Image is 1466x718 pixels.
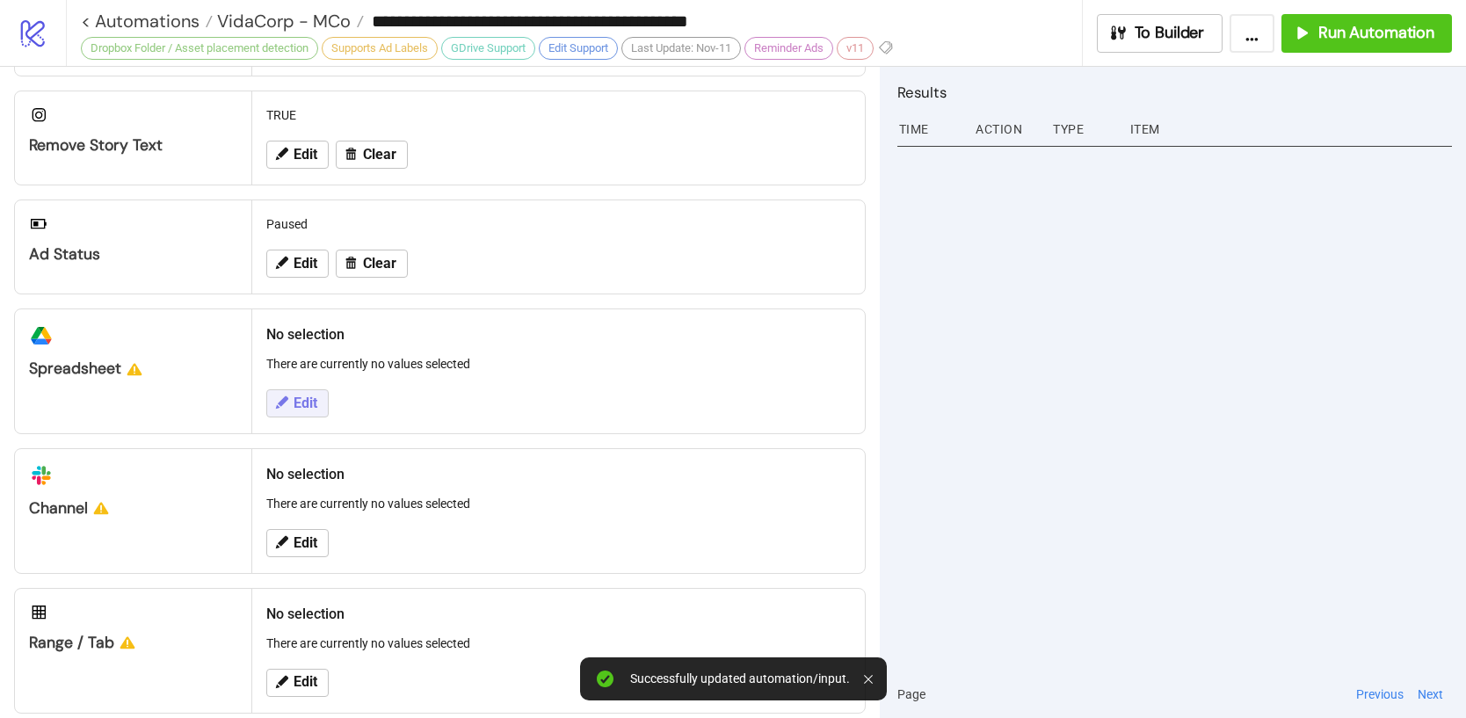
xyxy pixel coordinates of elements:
button: Previous [1351,685,1409,704]
button: Next [1412,685,1448,704]
h2: Results [897,81,1452,104]
button: ... [1230,14,1274,53]
div: Action [974,112,1039,146]
p: There are currently no values selected [266,354,851,374]
div: Spreadsheet [29,359,237,379]
div: Dropbox Folder / Asset placement detection [81,37,318,60]
span: Page [897,685,925,704]
div: Range / Tab [29,633,237,653]
div: v11 [837,37,874,60]
span: VidaCorp - MCo [213,10,351,33]
p: There are currently no values selected [266,634,851,653]
h2: No selection [266,603,851,625]
p: There are currently no values selected [266,494,851,513]
span: Edit [294,395,317,411]
div: TRUE [259,98,858,132]
button: Edit [266,389,329,417]
a: < Automations [81,12,213,30]
div: Successfully updated automation/input. [630,671,850,686]
h2: No selection [266,323,851,345]
div: Item [1129,112,1452,146]
div: Last Update: Nov-11 [621,37,741,60]
button: Run Automation [1281,14,1452,53]
span: To Builder [1135,23,1205,43]
button: Edit [266,669,329,697]
span: Edit [294,256,317,272]
div: GDrive Support [441,37,535,60]
button: Edit [266,529,329,557]
span: Clear [363,147,396,163]
button: To Builder [1097,14,1223,53]
div: Time [897,112,962,146]
div: Paused [259,207,858,241]
div: Channel [29,498,237,519]
button: Clear [336,141,408,169]
span: Edit [294,535,317,551]
div: Type [1051,112,1116,146]
h2: No selection [266,463,851,485]
div: Remove Story Text [29,135,237,156]
button: Edit [266,141,329,169]
span: Edit [294,674,317,690]
div: Edit Support [539,37,618,60]
div: Supports Ad Labels [322,37,438,60]
button: Edit [266,250,329,278]
span: Run Automation [1318,23,1434,43]
div: Ad Status [29,244,237,265]
span: Clear [363,256,396,272]
a: VidaCorp - MCo [213,12,364,30]
span: Edit [294,147,317,163]
button: Clear [336,250,408,278]
div: Reminder Ads [744,37,833,60]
